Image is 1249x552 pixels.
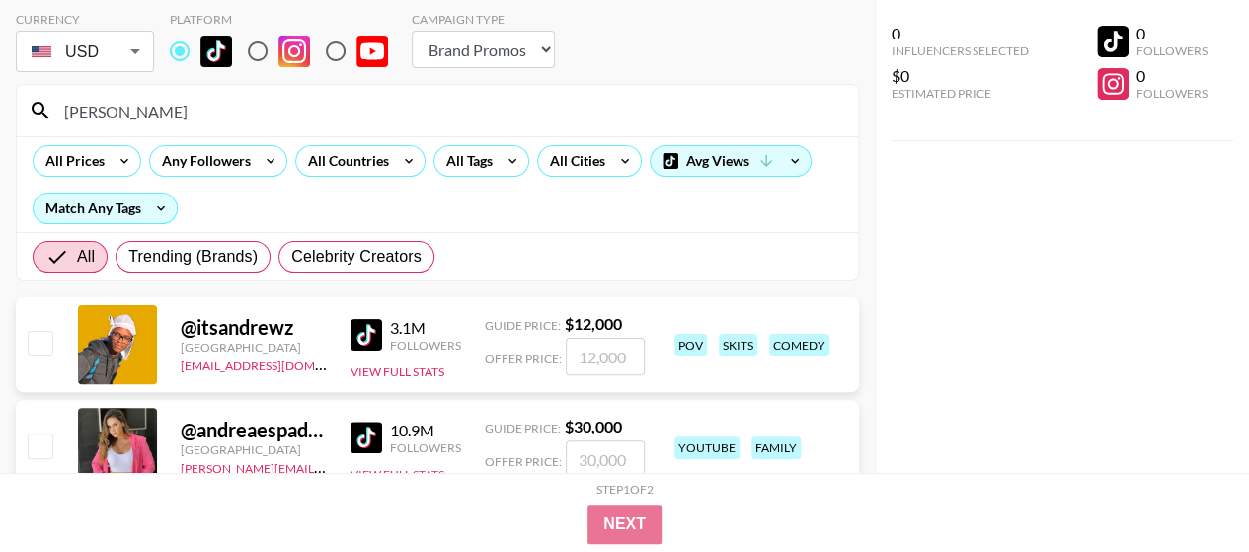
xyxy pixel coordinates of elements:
[356,36,388,67] img: YouTube
[278,36,310,67] img: Instagram
[651,146,811,176] div: Avg Views
[892,66,1029,86] div: $0
[200,36,232,67] img: TikTok
[128,245,258,269] span: Trending (Brands)
[892,24,1029,43] div: 0
[20,35,150,69] div: USD
[566,338,645,375] input: 12,000
[181,315,327,340] div: @ itsandrewz
[1150,453,1225,528] iframe: Drift Widget Chat Controller
[390,421,461,440] div: 10.9M
[291,245,422,269] span: Celebrity Creators
[351,467,444,482] button: View Full Stats
[596,482,654,497] div: Step 1 of 2
[351,422,382,453] img: TikTok
[769,334,829,356] div: comedy
[674,436,740,459] div: youtube
[412,12,555,27] div: Campaign Type
[77,245,95,269] span: All
[34,146,109,176] div: All Prices
[351,364,444,379] button: View Full Stats
[52,95,846,126] input: Search by User Name
[181,418,327,442] div: @ andreaespadatv
[150,146,255,176] div: Any Followers
[1136,24,1208,43] div: 0
[565,314,622,333] strong: $ 12,000
[16,12,154,27] div: Currency
[434,146,497,176] div: All Tags
[181,355,379,373] a: [EMAIL_ADDRESS][DOMAIN_NAME]
[390,338,461,353] div: Followers
[565,417,622,435] strong: $ 30,000
[485,352,562,366] span: Offer Price:
[538,146,609,176] div: All Cities
[181,442,327,457] div: [GEOGRAPHIC_DATA]
[485,454,562,469] span: Offer Price:
[587,505,662,544] button: Next
[751,436,801,459] div: family
[485,421,561,435] span: Guide Price:
[719,334,757,356] div: skits
[1136,43,1208,58] div: Followers
[892,86,1029,101] div: Estimated Price
[390,318,461,338] div: 3.1M
[1136,66,1208,86] div: 0
[181,340,327,355] div: [GEOGRAPHIC_DATA]
[390,440,461,455] div: Followers
[674,334,707,356] div: pov
[296,146,393,176] div: All Countries
[34,194,177,223] div: Match Any Tags
[566,440,645,478] input: 30,000
[351,319,382,351] img: TikTok
[1136,86,1208,101] div: Followers
[485,318,561,333] span: Guide Price:
[181,457,473,476] a: [PERSON_NAME][EMAIL_ADDRESS][DOMAIN_NAME]
[170,12,404,27] div: Platform
[892,43,1029,58] div: Influencers Selected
